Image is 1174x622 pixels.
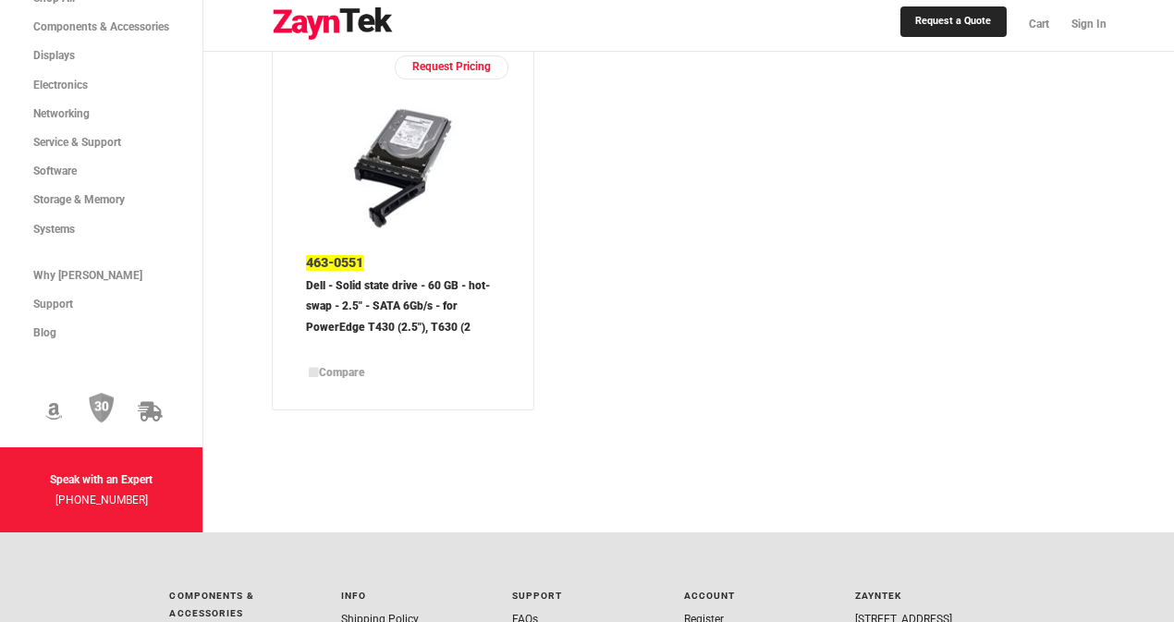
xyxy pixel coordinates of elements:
span: 463-0551 [306,255,363,271]
span: Service & Support [33,136,121,149]
span: Displays [33,50,75,63]
a: [PHONE_NUMBER] [55,494,148,506]
img: logo [272,7,394,41]
p: Info [341,588,490,605]
span: Why [PERSON_NAME] [33,269,142,282]
span: Software [33,165,77,178]
a: Request Pricing [395,55,508,79]
a: 463-0551Dell - Solid state drive - 60 GB - hot-swap - 2.5" - SATA 6Gb/s - for PowerEdge T430 (2.5... [306,251,501,354]
span: Support [33,298,73,311]
p: Dell - Solid state drive - 60 GB - hot-swap - 2.5" - SATA 6Gb/s - for PowerEdge T430 (2.5"), T630 (2 [306,275,501,353]
span: Electronics [33,79,88,91]
img: 30 Day Return Policy [89,393,115,424]
a: Cart [1018,5,1060,44]
p: ZaynTek [855,588,1004,605]
span: Blog [33,327,56,340]
span: Components & Accessories [33,21,169,34]
img: 463-0551 -- Dell - Solid state drive - 60 GB - hot-swap - 2.5" - SATA 6Gb/s - for PowerEdge T430 ... [314,102,492,235]
a: Request a Quote [900,6,1006,36]
span: Compare [319,366,365,379]
a: Components & Accessories [169,591,253,618]
span: Systems [33,223,75,236]
span: Cart [1029,18,1049,30]
p: Account [684,588,833,605]
strong: Speak with an Expert [50,473,153,486]
p: Support [512,588,661,605]
a: Sign In [1060,5,1107,44]
span: Networking [33,107,90,120]
span: Storage & Memory [33,194,125,207]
